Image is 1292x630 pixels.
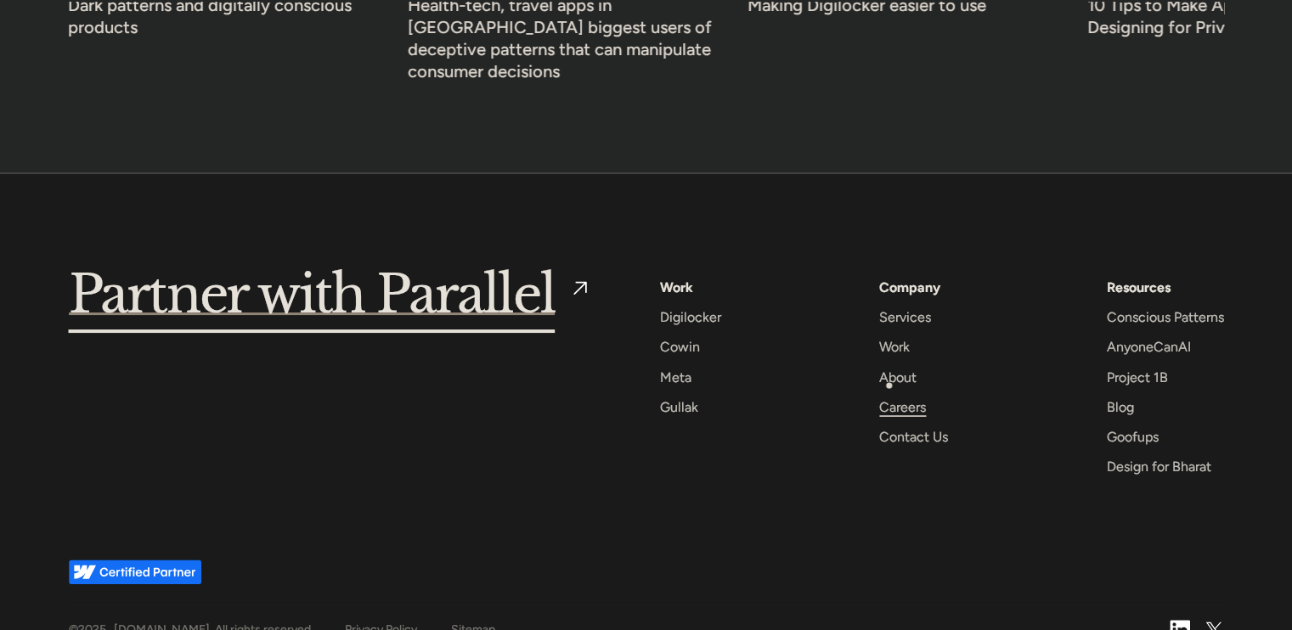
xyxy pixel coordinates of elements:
[1106,425,1158,448] a: Goofups
[660,276,693,299] a: Work
[660,396,698,419] a: Gullak
[879,366,917,389] a: About
[879,276,940,299] a: Company
[1106,455,1210,478] a: Design for Bharat
[1106,306,1223,329] a: Conscious Patterns
[1106,366,1167,389] a: Project 1B
[879,425,948,448] a: Contact Us
[879,335,910,358] a: Work
[879,396,926,419] a: Careers
[69,276,593,315] a: Partner with Parallel
[1106,276,1170,299] div: Resources
[879,306,931,329] a: Services
[660,366,691,389] a: Meta
[660,335,700,358] a: Cowin
[1106,335,1190,358] a: AnyoneCanAI
[1106,396,1133,419] a: Blog
[69,276,556,315] h5: Partner with Parallel
[660,306,721,329] a: Digilocker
